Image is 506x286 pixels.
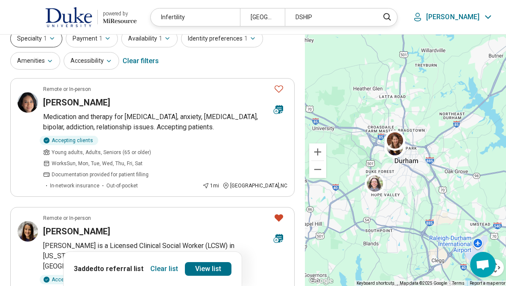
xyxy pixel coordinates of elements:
div: powered by [103,10,137,18]
span: Young adults, Adults, Seniors (65 or older) [52,149,151,156]
button: Zoom out [309,161,326,178]
button: Accessibility [64,52,119,70]
span: Out-of-pocket [106,182,138,190]
div: 1 mi [202,182,219,190]
span: 1 [99,34,102,43]
button: Payment1 [66,30,118,47]
span: Map data ©2025 Google [400,281,447,286]
span: 1 [159,34,162,43]
span: to referral list [97,265,143,273]
span: 1 [44,34,47,43]
div: Open chat [470,252,496,277]
a: View list [185,262,231,276]
p: Remote or In-person [43,214,91,222]
div: Accepting clients [40,275,98,284]
button: Amenities [10,52,60,70]
button: Favorite [270,209,287,227]
p: [PERSON_NAME] [426,13,480,21]
div: Clear filters [123,51,159,71]
h3: [PERSON_NAME] [43,96,110,108]
a: Report a map error [470,281,506,286]
div: [GEOGRAPHIC_DATA] , NC [222,182,287,190]
button: Identity preferences1 [181,30,263,47]
div: Infertility [151,9,240,26]
span: Documentation provided for patient filling [52,171,149,178]
p: Remote or In-person [43,85,91,93]
button: Favorite [270,80,287,98]
p: Medication and therapy for [MEDICAL_DATA], anxiety, [MEDICAL_DATA], bipolar, addiction, relations... [43,112,287,132]
img: Duke University [45,7,92,27]
p: [PERSON_NAME] is a Licensed Clinical Social Worker (LCSW) in [US_STATE], offering individual ther... [43,241,287,271]
span: 1 [244,34,248,43]
button: Zoom in [309,143,326,161]
div: DSHIP [285,9,374,26]
div: [GEOGRAPHIC_DATA], [GEOGRAPHIC_DATA] [240,9,285,26]
button: Clear list [147,262,181,276]
button: Specialty1 [10,30,62,47]
p: 3 added [74,264,143,274]
button: Map camera controls [487,259,504,276]
span: In-network insurance [50,182,99,190]
a: Terms (opens in new tab) [452,281,465,286]
a: Duke Universitypowered by [14,7,137,27]
div: Accepting clients [40,136,98,145]
h3: [PERSON_NAME] [43,225,110,237]
span: Works Sun, Mon, Tue, Wed, Thu, Fri, Sat [52,160,143,167]
button: Availability1 [121,30,178,47]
